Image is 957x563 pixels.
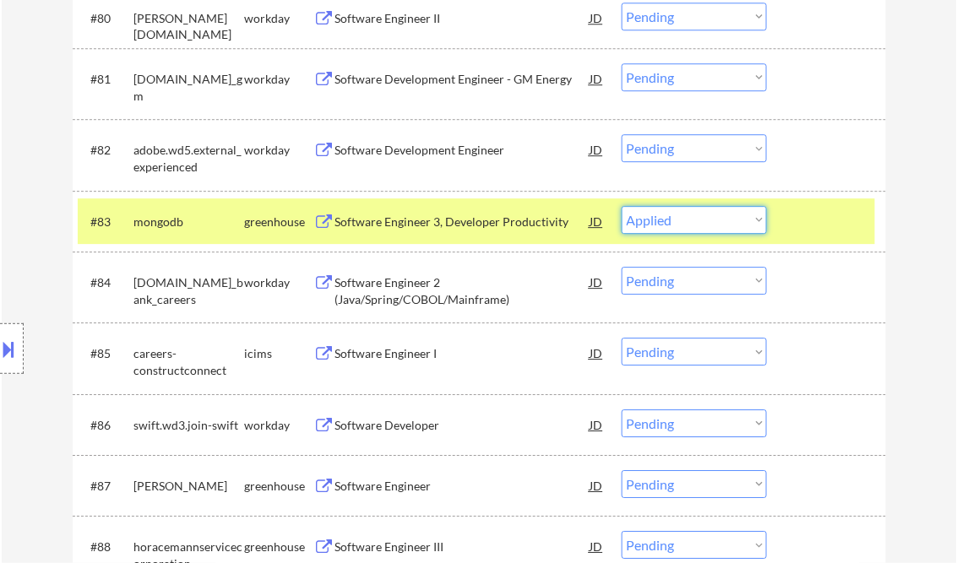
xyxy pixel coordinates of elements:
[589,206,606,236] div: JD
[245,71,314,88] div: workday
[134,10,245,43] div: [PERSON_NAME][DOMAIN_NAME]
[91,71,121,88] div: #81
[589,134,606,165] div: JD
[589,409,606,440] div: JD
[335,539,590,555] div: Software Engineer III
[589,3,606,33] div: JD
[335,417,590,434] div: Software Developer
[335,274,590,307] div: Software Engineer 2 (Java/Spring/COBOL/Mainframe)
[134,71,245,104] div: [DOMAIN_NAME]_gm
[335,142,590,159] div: Software Development Engineer
[335,214,590,230] div: Software Engineer 3, Developer Productivity
[589,531,606,561] div: JD
[589,470,606,501] div: JD
[589,63,606,94] div: JD
[589,267,606,297] div: JD
[335,71,590,88] div: Software Development Engineer - GM Energy
[91,10,121,27] div: #80
[335,478,590,495] div: Software Engineer
[335,345,590,362] div: Software Engineer I
[589,338,606,368] div: JD
[335,10,590,27] div: Software Engineer II
[245,10,314,27] div: workday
